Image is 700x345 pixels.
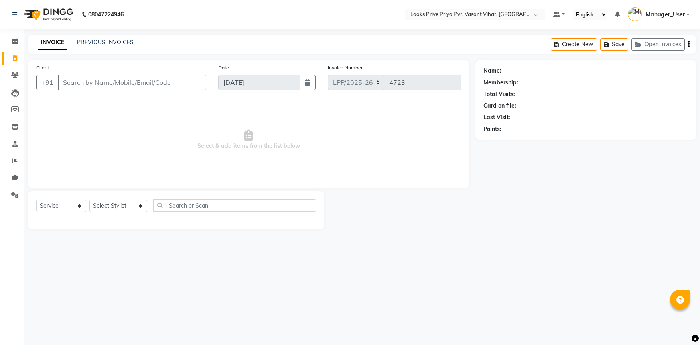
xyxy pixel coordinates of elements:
[218,64,229,71] label: Date
[36,75,59,90] button: +91
[36,64,49,71] label: Client
[328,64,363,71] label: Invoice Number
[483,90,515,98] div: Total Visits:
[483,113,510,122] div: Last Visit:
[483,67,501,75] div: Name:
[77,39,134,46] a: PREVIOUS INVOICES
[631,38,685,51] button: Open Invoices
[666,313,692,337] iframe: chat widget
[551,38,597,51] button: Create New
[483,78,518,87] div: Membership:
[38,35,67,50] a: INVOICE
[483,125,501,133] div: Points:
[20,3,75,26] img: logo
[628,7,642,21] img: Manager_User
[646,10,685,19] span: Manager_User
[153,199,317,212] input: Search or Scan
[36,100,461,180] span: Select & add items from the list below
[600,38,628,51] button: Save
[483,102,516,110] div: Card on file:
[88,3,124,26] b: 08047224946
[58,75,206,90] input: Search by Name/Mobile/Email/Code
